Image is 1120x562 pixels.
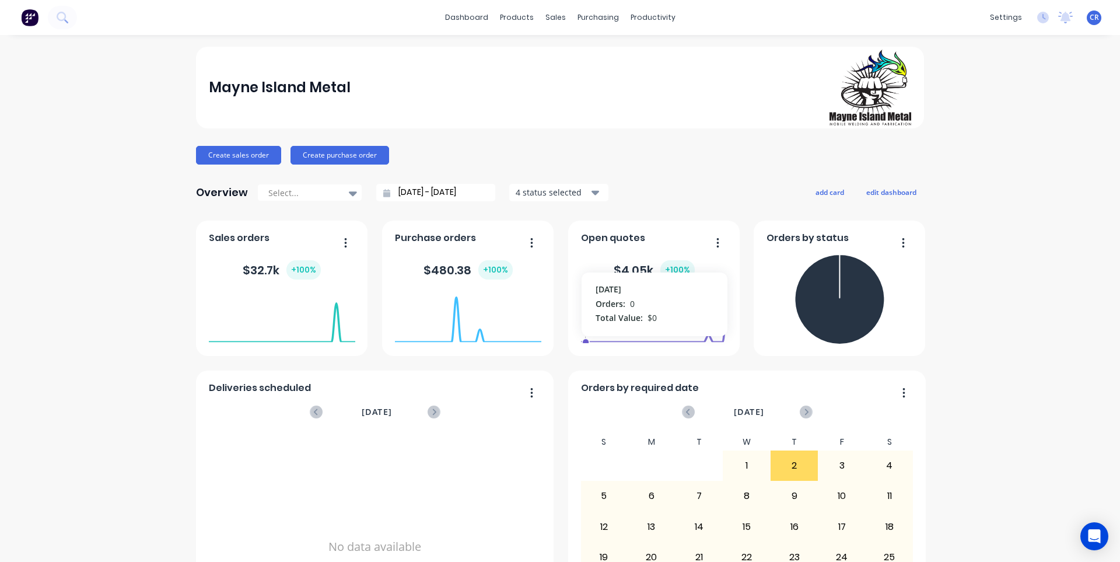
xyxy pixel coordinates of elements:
[581,481,628,511] div: 5
[625,9,681,26] div: productivity
[628,434,675,451] div: M
[771,512,818,542] div: 16
[581,231,645,245] span: Open quotes
[478,260,513,280] div: + 100 %
[1080,522,1108,550] div: Open Intercom Messenger
[771,451,818,480] div: 2
[572,9,625,26] div: purchasing
[660,260,695,280] div: + 100 %
[808,184,852,200] button: add card
[734,406,764,418] span: [DATE]
[676,481,723,511] div: 7
[540,9,572,26] div: sales
[866,481,913,511] div: 11
[580,434,628,451] div: S
[818,481,865,511] div: 10
[771,481,818,511] div: 9
[196,146,281,165] button: Create sales order
[818,451,865,480] div: 3
[439,9,494,26] a: dashboard
[209,76,351,99] div: Mayne Island Metal
[516,186,589,198] div: 4 status selected
[723,434,771,451] div: W
[286,260,321,280] div: + 100 %
[209,381,311,395] span: Deliveries scheduled
[866,451,913,480] div: 4
[766,231,849,245] span: Orders by status
[395,231,476,245] span: Purchase orders
[866,434,914,451] div: S
[209,231,269,245] span: Sales orders
[859,184,924,200] button: edit dashboard
[723,451,770,480] div: 1
[829,50,911,125] img: Mayne Island Metal
[509,184,608,201] button: 4 status selected
[494,9,540,26] div: products
[723,481,770,511] div: 8
[628,512,675,542] div: 13
[628,481,675,511] div: 6
[818,512,865,542] div: 17
[984,9,1028,26] div: settings
[1090,12,1099,23] span: CR
[423,260,513,280] div: $ 480.38
[675,434,723,451] div: T
[581,381,699,395] span: Orders by required date
[771,434,818,451] div: T
[21,9,38,26] img: Factory
[362,406,392,418] span: [DATE]
[243,260,321,280] div: $ 32.7k
[614,260,695,280] div: $ 4.05k
[196,181,248,204] div: Overview
[676,512,723,542] div: 14
[866,512,913,542] div: 18
[581,512,628,542] div: 12
[723,512,770,542] div: 15
[290,146,389,165] button: Create purchase order
[818,434,866,451] div: F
